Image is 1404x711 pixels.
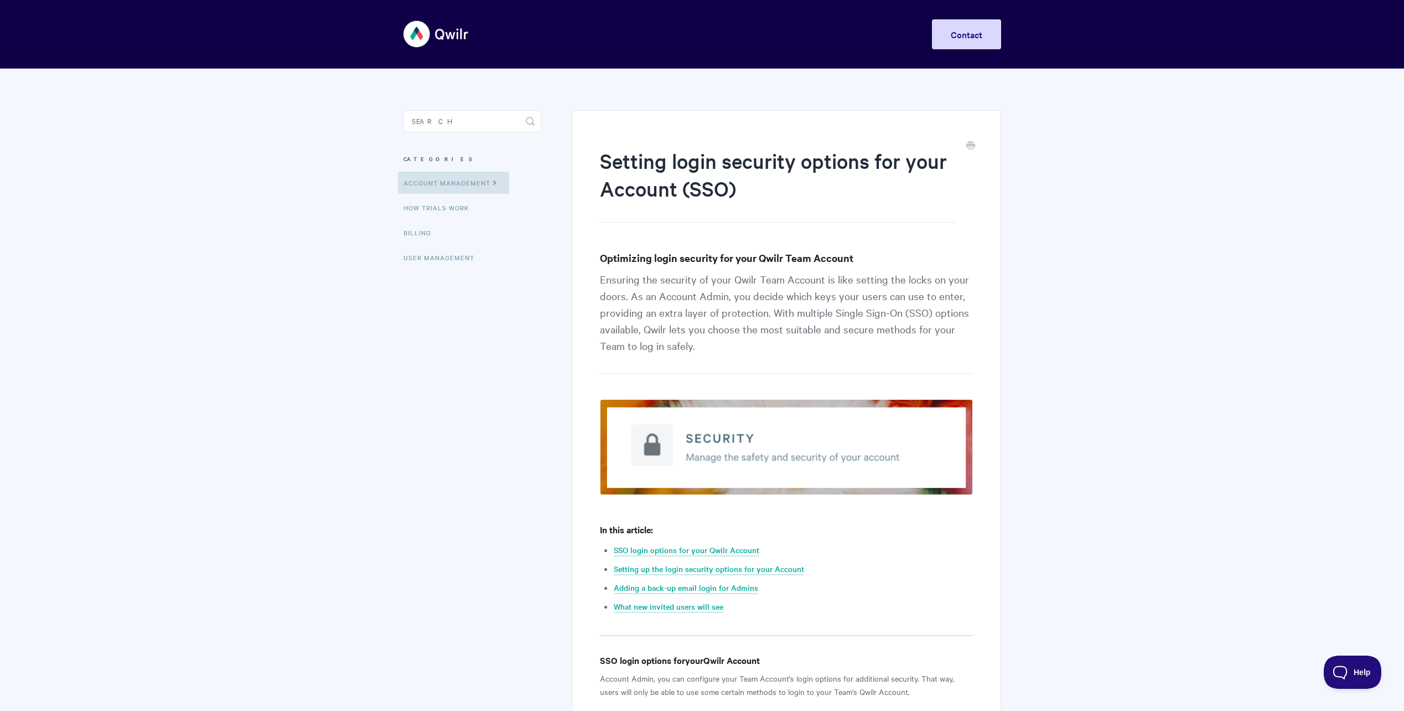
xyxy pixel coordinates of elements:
[600,672,972,698] p: Account Admin, you can configure your Team Account's login options for additional security. That ...
[614,544,759,557] a: SSO login options for your Qwilr Account
[600,250,972,266] h3: Optimizing login security for your Qwilr Team Account
[966,140,975,152] a: Print this Article
[1324,656,1382,689] iframe: Toggle Customer Support
[932,19,1001,49] a: Contact
[614,563,804,575] a: Setting up the login security options for your Account
[403,221,439,244] a: Billing
[600,399,972,495] img: file-fsAah6Ut7b.png
[398,172,509,194] a: Account Management
[600,523,653,535] b: In this article:
[403,13,469,55] img: Qwilr Help Center
[600,271,972,374] p: Ensuring the security of your Qwilr Team Account is like setting the locks on your doors. As an A...
[403,149,541,169] h3: Categories
[600,653,972,667] h4: SSO login options for Qwilr Account
[403,197,478,219] a: How Trials Work
[403,110,541,132] input: Search
[403,246,483,269] a: User Management
[600,147,956,223] h1: Setting login security options for your Account (SSO)
[614,601,723,613] a: What new invited users will see
[685,654,703,666] b: your
[614,582,758,594] a: Adding a back-up email login for Admins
